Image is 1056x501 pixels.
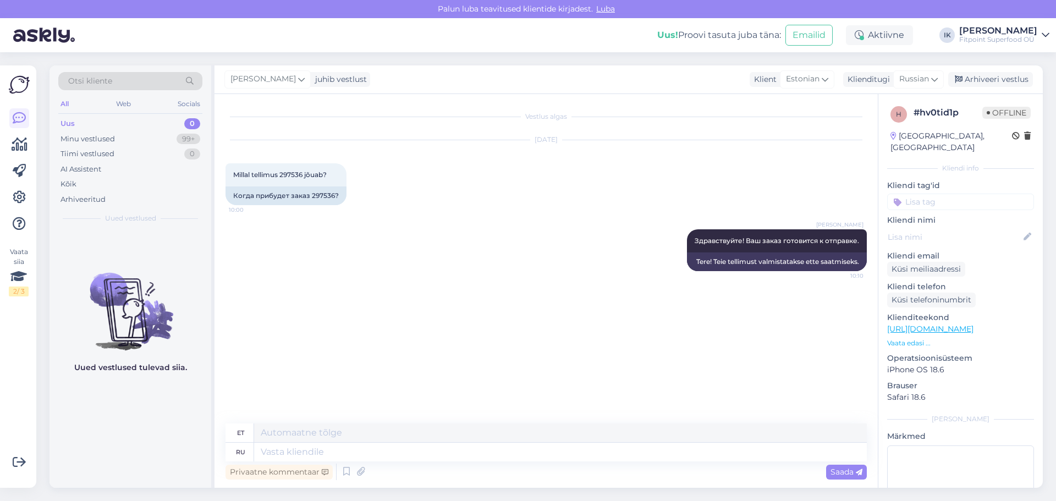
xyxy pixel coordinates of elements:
[226,465,333,480] div: Privaatne kommentaar
[822,272,864,280] span: 10:10
[74,362,187,373] p: Uued vestlused tulevad siia.
[229,206,270,214] span: 10:00
[982,107,1031,119] span: Offline
[687,252,867,271] div: Tere! Teie tellimust valmistatakse ette saatmiseks.
[9,74,30,95] img: Askly Logo
[68,75,112,87] span: Otsi kliente
[61,164,101,175] div: AI Assistent
[939,27,955,43] div: IK
[226,135,867,145] div: [DATE]
[896,110,901,118] span: h
[177,134,200,145] div: 99+
[9,247,29,296] div: Vaata siia
[887,353,1034,364] p: Operatsioonisüsteem
[846,25,913,45] div: Aktiivne
[593,4,618,14] span: Luba
[114,97,133,111] div: Web
[899,73,929,85] span: Russian
[9,287,29,296] div: 2 / 3
[887,214,1034,226] p: Kliendi nimi
[887,364,1034,376] p: iPhone OS 18.6
[226,112,867,122] div: Vestlus algas
[887,293,976,307] div: Küsi telefoninumbrit
[785,25,833,46] button: Emailid
[887,324,974,334] a: [URL][DOMAIN_NAME]
[61,179,76,190] div: Kõik
[959,26,1049,44] a: [PERSON_NAME]Fitpoint Superfood OÜ
[887,163,1034,173] div: Kliendi info
[887,431,1034,442] p: Märkmed
[948,72,1033,87] div: Arhiveeri vestlus
[105,213,156,223] span: Uued vestlused
[786,73,820,85] span: Estonian
[887,194,1034,210] input: Lisa tag
[61,118,75,129] div: Uus
[61,148,114,159] div: Tiimi vestlused
[887,180,1034,191] p: Kliendi tag'id
[887,312,1034,323] p: Klienditeekond
[61,194,106,205] div: Arhiveeritud
[237,423,244,442] div: et
[184,148,200,159] div: 0
[887,338,1034,348] p: Vaata edasi ...
[831,467,862,477] span: Saada
[184,118,200,129] div: 0
[888,231,1021,243] input: Lisa nimi
[58,97,71,111] div: All
[311,74,367,85] div: juhib vestlust
[816,221,864,229] span: [PERSON_NAME]
[175,97,202,111] div: Socials
[236,443,245,461] div: ru
[887,281,1034,293] p: Kliendi telefon
[890,130,1012,153] div: [GEOGRAPHIC_DATA], [GEOGRAPHIC_DATA]
[887,380,1034,392] p: Brauser
[750,74,777,85] div: Klient
[50,253,211,352] img: No chats
[887,262,965,277] div: Küsi meiliaadressi
[914,106,982,119] div: # hv0tid1p
[230,73,296,85] span: [PERSON_NAME]
[959,26,1037,35] div: [PERSON_NAME]
[695,236,859,245] span: Здравствуйте! Ваш заказ готовится к отправке.
[226,186,346,205] div: Когда прибудет заказ 297536?
[959,35,1037,44] div: Fitpoint Superfood OÜ
[887,250,1034,262] p: Kliendi email
[233,170,327,179] span: Millal tellimus 297536 jõuab?
[657,30,678,40] b: Uus!
[657,29,781,42] div: Proovi tasuta juba täna:
[887,392,1034,403] p: Safari 18.6
[61,134,115,145] div: Minu vestlused
[843,74,890,85] div: Klienditugi
[887,414,1034,424] div: [PERSON_NAME]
